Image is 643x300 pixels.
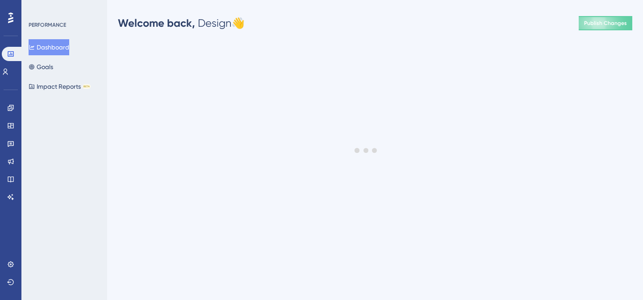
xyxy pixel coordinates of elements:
[579,16,632,30] button: Publish Changes
[29,21,66,29] div: PERFORMANCE
[29,39,69,55] button: Dashboard
[584,20,627,27] span: Publish Changes
[29,59,53,75] button: Goals
[118,16,245,30] div: Design 👋
[29,78,91,95] button: Impact ReportsBETA
[118,16,195,29] span: Welcome back,
[83,84,91,89] div: BETA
